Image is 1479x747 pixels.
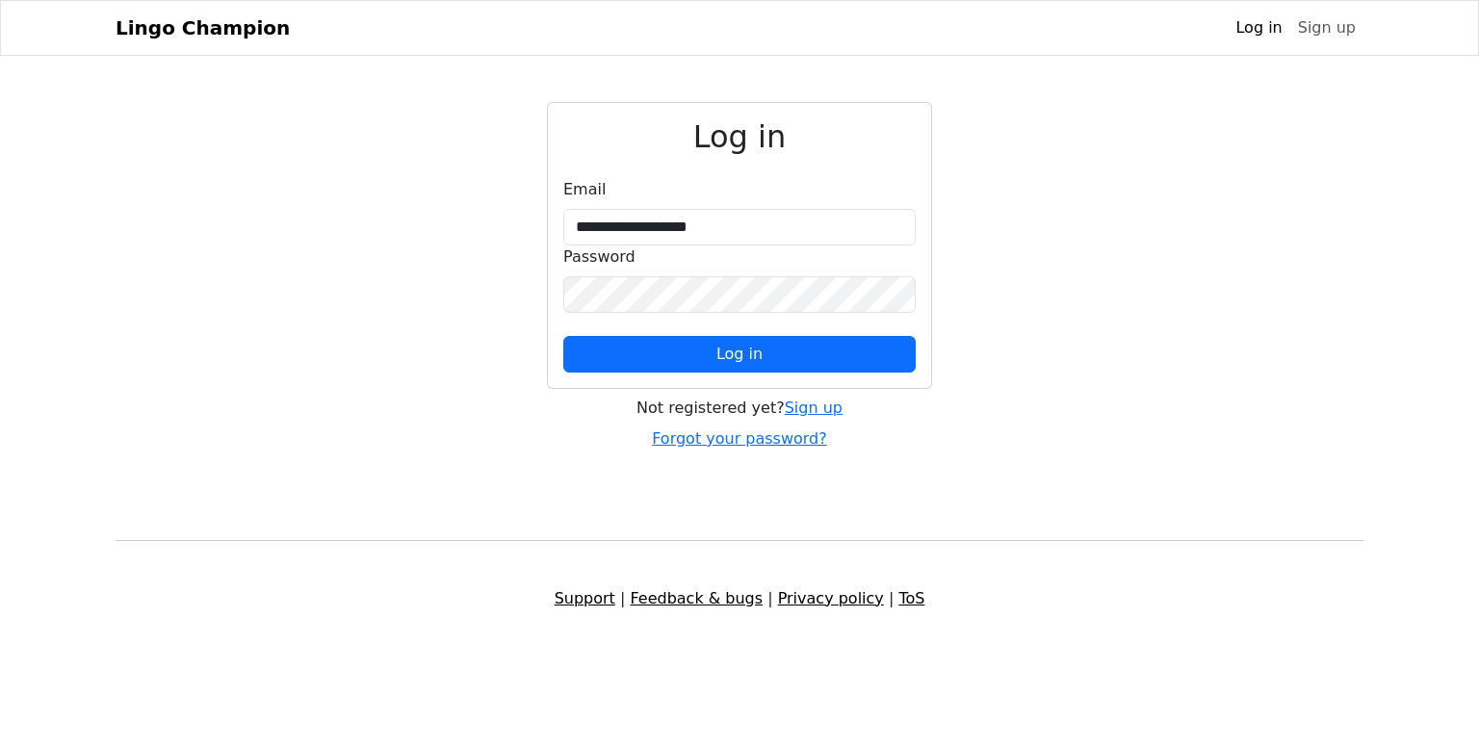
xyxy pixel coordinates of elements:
span: Log in [716,345,763,363]
a: Feedback & bugs [630,589,763,607]
a: Sign up [785,399,843,417]
a: Log in [1228,9,1289,47]
a: Support [555,589,615,607]
label: Password [563,245,636,269]
a: Lingo Champion [116,9,290,47]
a: Forgot your password? [652,429,827,448]
label: Email [563,178,606,201]
div: | | | [104,587,1375,610]
button: Log in [563,336,916,373]
h2: Log in [563,118,916,155]
a: ToS [898,589,924,607]
div: Not registered yet? [547,397,932,420]
a: Privacy policy [778,589,884,607]
a: Sign up [1290,9,1363,47]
